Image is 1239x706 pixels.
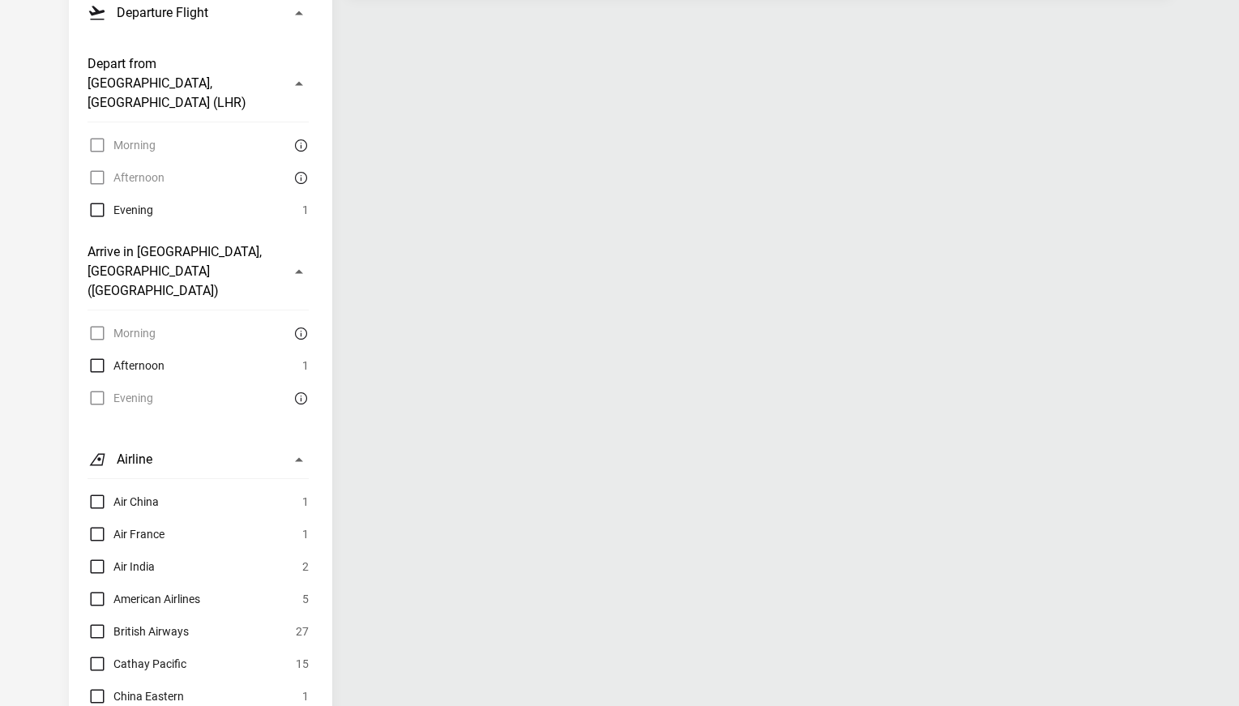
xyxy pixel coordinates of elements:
span: American Airlines [113,589,200,609]
span: Air France [113,524,164,544]
label: Air France [88,524,164,544]
label: Air India [88,557,155,576]
button: There are currently no flights matching this search criteria. Try removing some search filters. [289,168,309,187]
button: Arrive in [GEOGRAPHIC_DATA], [GEOGRAPHIC_DATA] ([GEOGRAPHIC_DATA]) [88,233,309,310]
span: 15 [296,654,309,674]
span: 5 [302,589,309,609]
label: American Airlines [88,589,200,609]
span: Air India [113,557,155,576]
h3: Departure Flight [117,3,208,23]
button: There are currently no flights matching this search criteria. Try removing some search filters. [289,323,309,343]
span: 2 [302,557,309,576]
button: There are currently no flights matching this search criteria. Try removing some search filters. [289,135,309,155]
span: British Airways [113,622,189,641]
h3: Arrive in [GEOGRAPHIC_DATA], [GEOGRAPHIC_DATA] ([GEOGRAPHIC_DATA]) [88,242,280,301]
span: Evening [113,200,153,220]
span: 1 [302,524,309,544]
span: China Eastern [113,687,184,706]
span: Air China [113,492,159,511]
span: 1 [302,687,309,706]
label: Afternoon [88,356,164,375]
h3: Depart from [GEOGRAPHIC_DATA], [GEOGRAPHIC_DATA] (LHR) [88,54,280,113]
span: 1 [302,356,309,375]
button: There are currently no flights matching this search criteria. Try removing some search filters. [289,388,309,408]
button: Airline [88,440,309,479]
span: 27 [296,622,309,641]
span: Cathay Pacific [113,654,186,674]
label: Evening [88,200,153,220]
label: Cathay Pacific [88,654,186,674]
span: 1 [302,200,309,220]
h3: Airline [117,450,152,469]
label: British Airways [88,622,189,641]
label: Air China [88,492,159,511]
label: China Eastern [88,687,184,706]
button: Depart from [GEOGRAPHIC_DATA], [GEOGRAPHIC_DATA] (LHR) [88,45,309,122]
span: 1 [302,492,309,511]
span: Afternoon [113,356,164,375]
